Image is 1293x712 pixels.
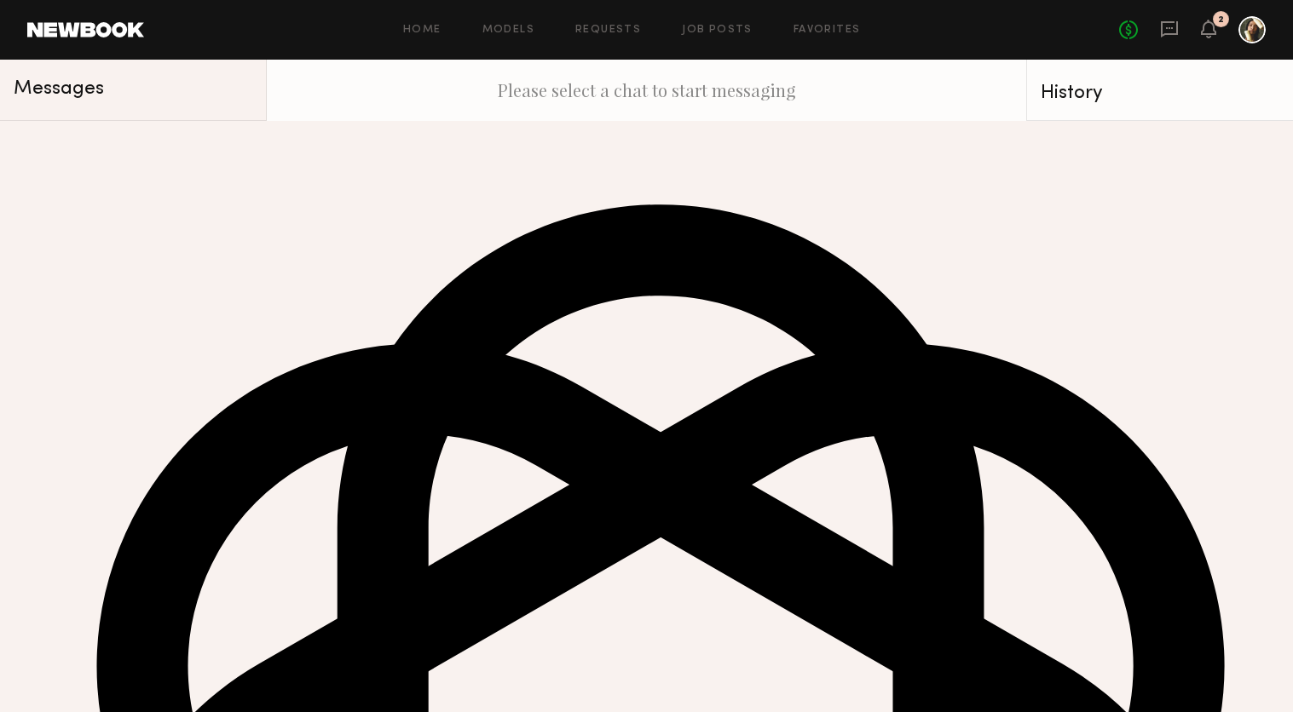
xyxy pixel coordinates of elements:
a: Home [403,25,442,36]
a: Models [482,25,534,36]
a: Requests [575,25,641,36]
a: Job Posts [682,25,753,36]
div: Please select a chat to start messaging [267,60,1026,121]
div: History [1041,83,1279,103]
span: Messages [14,79,104,99]
a: Favorites [794,25,861,36]
div: 2 [1218,15,1224,25]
